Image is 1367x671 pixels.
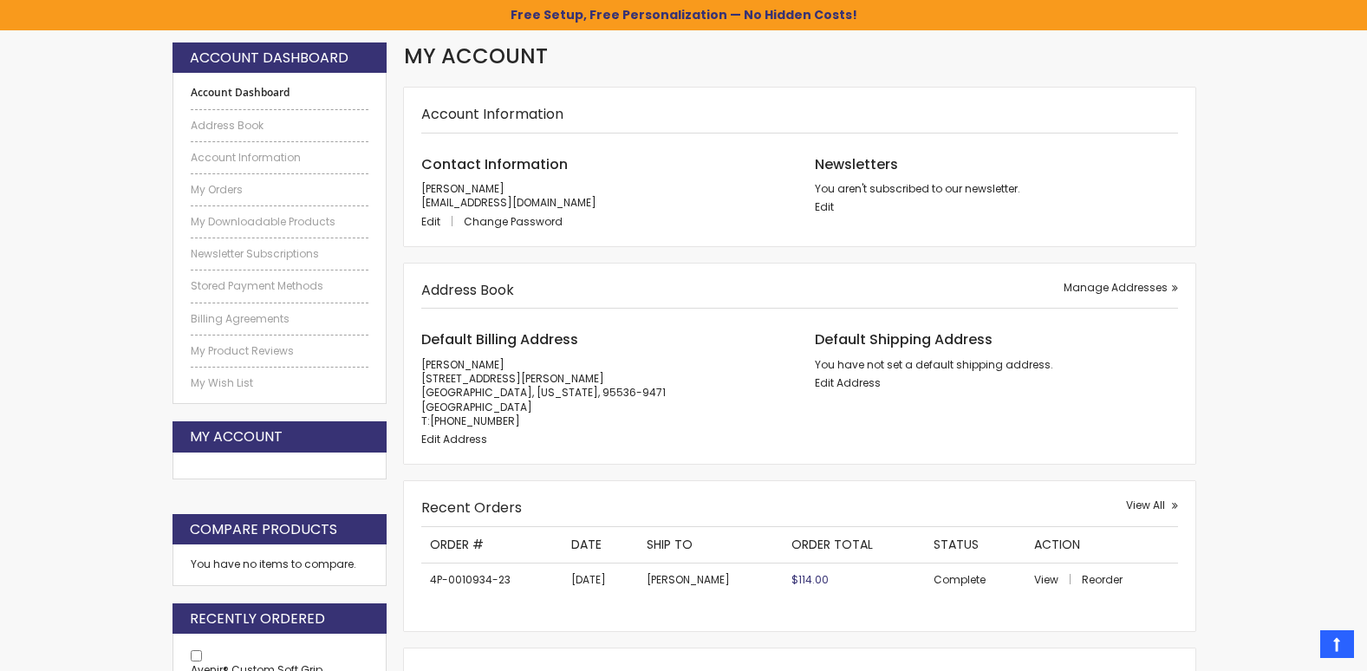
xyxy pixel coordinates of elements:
[1224,624,1367,671] iframe: Google Customer Reviews
[173,544,387,585] div: You have no items to compare.
[191,183,369,197] a: My Orders
[464,214,563,229] a: Change Password
[815,182,1178,196] p: You aren't subscribed to our newsletter.
[191,151,369,165] a: Account Information
[190,520,337,539] strong: Compare Products
[925,527,1025,563] th: Status
[404,42,548,70] span: My Account
[815,358,1178,372] address: You have not set a default shipping address.
[563,527,638,563] th: Date
[1034,572,1058,587] span: View
[815,154,898,174] span: Newsletters
[815,329,993,349] span: Default Shipping Address
[190,49,348,68] strong: Account Dashboard
[783,527,925,563] th: Order Total
[421,280,514,300] strong: Address Book
[421,182,784,210] p: [PERSON_NAME] [EMAIL_ADDRESS][DOMAIN_NAME]
[421,329,578,349] span: Default Billing Address
[421,154,568,174] span: Contact Information
[1126,498,1165,512] span: View All
[190,427,283,446] strong: My Account
[191,119,369,133] a: Address Book
[1034,572,1079,587] a: View
[421,214,440,229] span: Edit
[421,527,563,563] th: Order #
[191,279,369,293] a: Stored Payment Methods
[1126,498,1178,512] a: View All
[190,609,325,629] strong: Recently Ordered
[421,498,522,518] strong: Recent Orders
[191,247,369,261] a: Newsletter Subscriptions
[430,414,520,428] a: [PHONE_NUMBER]
[1025,527,1178,563] th: Action
[815,199,834,214] a: Edit
[638,563,783,596] td: [PERSON_NAME]
[815,375,881,390] a: Edit Address
[1064,280,1168,295] span: Manage Addresses
[421,104,563,124] strong: Account Information
[191,312,369,326] a: Billing Agreements
[191,376,369,390] a: My Wish List
[191,86,369,100] strong: Account Dashboard
[421,358,784,428] address: [PERSON_NAME] [STREET_ADDRESS][PERSON_NAME] [GEOGRAPHIC_DATA], [US_STATE], 95536-9471 [GEOGRAPHIC...
[421,563,563,596] td: 4P-0010934-23
[791,572,829,587] span: $114.00
[925,563,1025,596] td: Complete
[421,432,487,446] a: Edit Address
[563,563,638,596] td: [DATE]
[1064,281,1178,295] a: Manage Addresses
[1082,572,1123,587] a: Reorder
[638,527,783,563] th: Ship To
[191,344,369,358] a: My Product Reviews
[191,215,369,229] a: My Downloadable Products
[421,214,461,229] a: Edit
